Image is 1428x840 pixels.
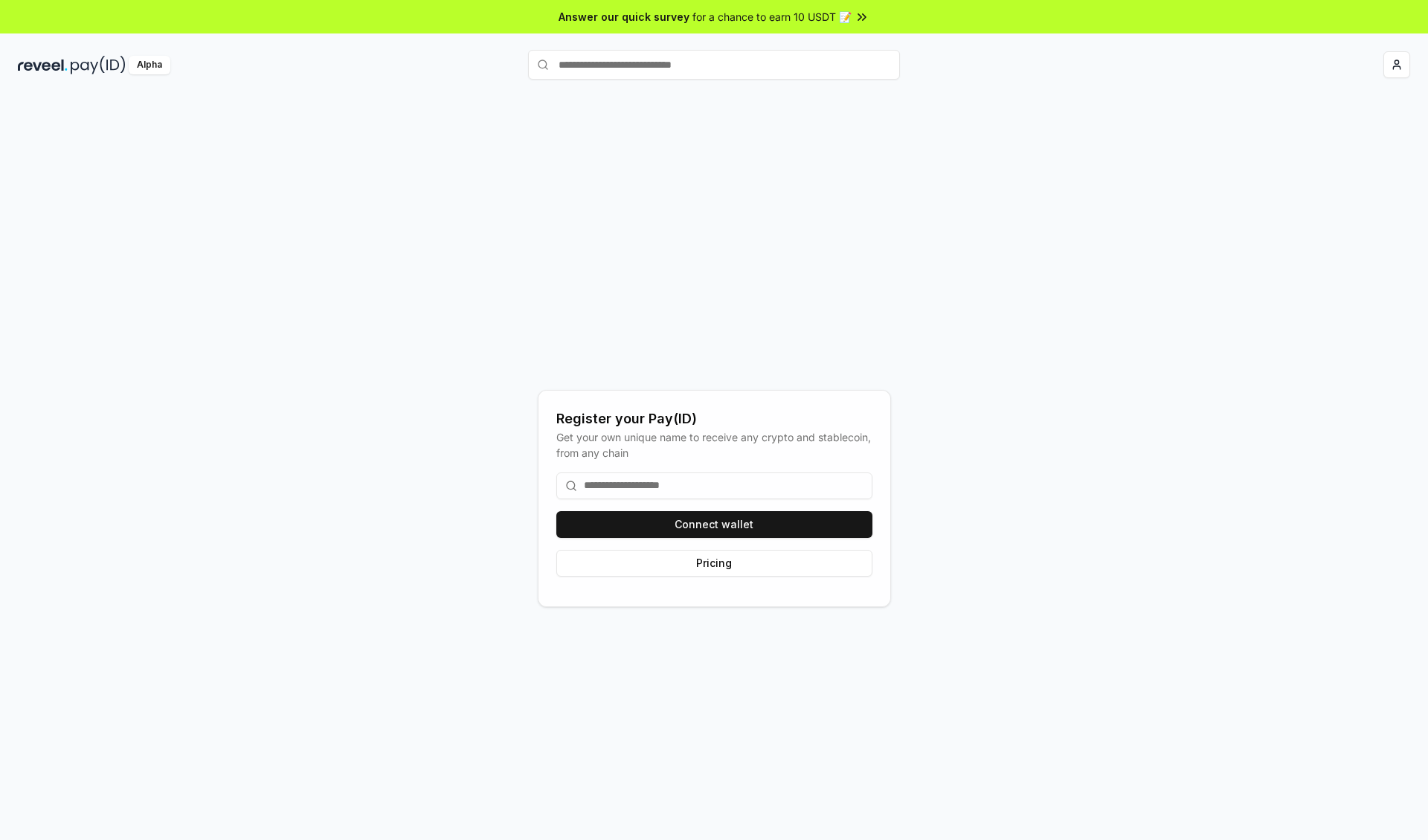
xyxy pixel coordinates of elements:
span: for a chance to earn 10 USDT 📝 [692,9,852,25]
button: Connect wallet [556,511,872,538]
button: Pricing [556,550,872,577]
img: reveel_dark [18,56,68,74]
span: Answer our quick survey [559,9,689,25]
div: Alpha [129,56,170,74]
img: pay_id [71,56,126,74]
div: Get your own unique name to receive any crypto and stablecoin, from any chain [556,429,872,461]
div: Register your Pay(ID) [556,408,872,429]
